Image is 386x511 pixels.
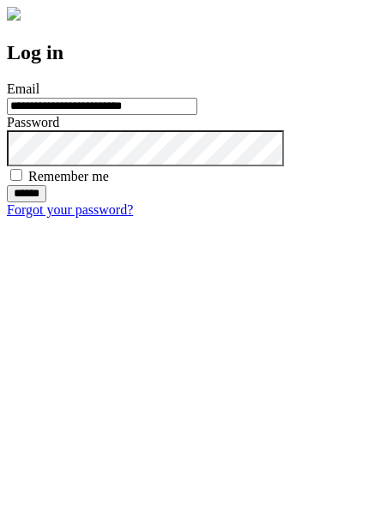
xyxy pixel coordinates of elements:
a: Forgot your password? [7,202,133,217]
img: logo-4e3dc11c47720685a147b03b5a06dd966a58ff35d612b21f08c02c0306f2b779.png [7,7,21,21]
label: Password [7,115,59,129]
label: Email [7,81,39,96]
label: Remember me [28,169,109,183]
h2: Log in [7,41,379,64]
